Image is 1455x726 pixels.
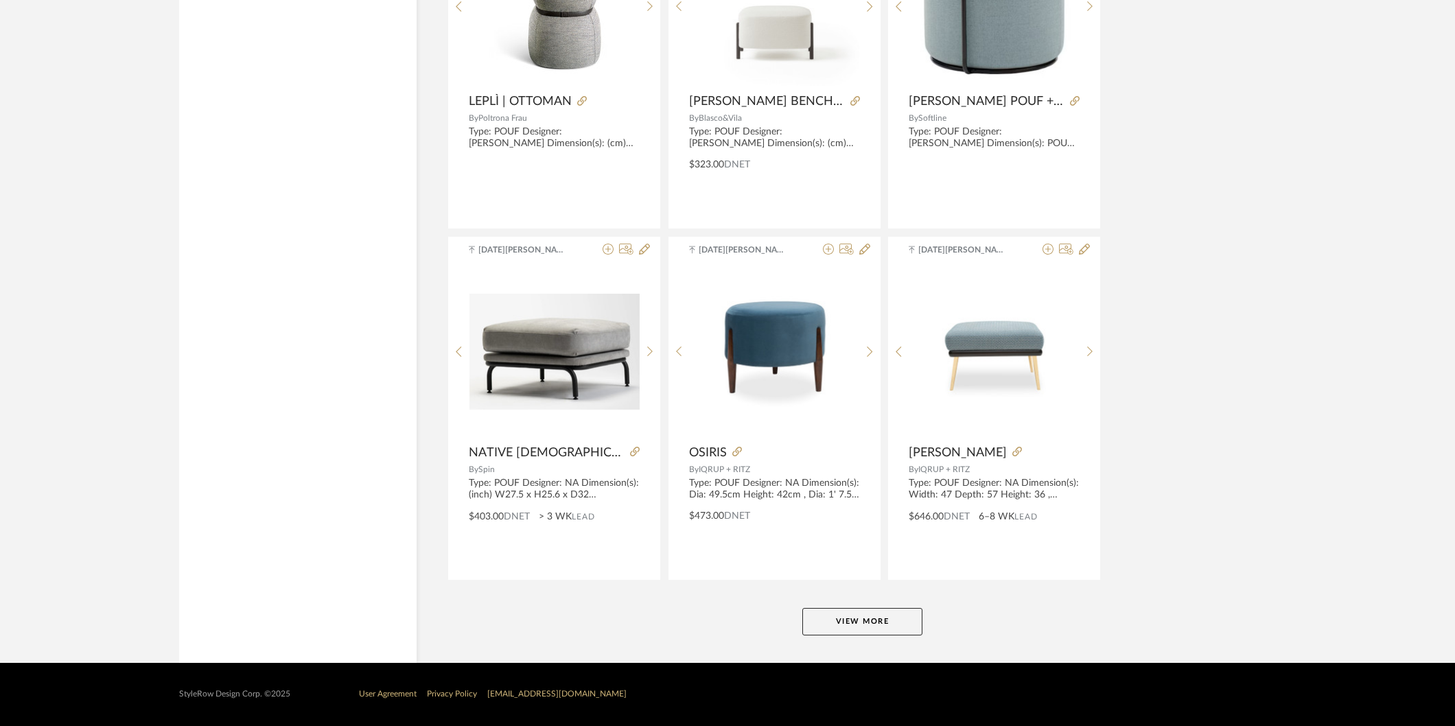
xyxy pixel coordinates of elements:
span: DNET [944,512,970,522]
span: $473.00 [689,511,724,521]
div: StyleRow Design Corp. ©2025 [179,689,290,699]
a: Privacy Policy [427,690,477,698]
a: User Agreement [359,690,417,698]
span: Softline [918,114,946,122]
span: Lead [1014,512,1038,522]
div: Type: POUF Designer: NA Dimension(s): Dia: 49.5cm Height: 42cm , Dia: 1' 7.5" Height: 1' 4.5" Mat... [689,478,860,501]
div: Type: POUF Designer: [PERSON_NAME] Dimension(s): POUF Ø 52 H 37 cm TABLE Ø 58 H 47 cm Material/Fi... [909,126,1080,150]
span: [PERSON_NAME] BENCH 65*65 CM [689,94,845,109]
span: [DATE][PERSON_NAME] [918,244,1005,256]
span: [DATE][PERSON_NAME] [478,244,565,256]
span: Lead [572,512,595,522]
span: NATIVE [DEMOGRAPHIC_DATA] [469,445,625,460]
img: OSIRIS [689,290,859,413]
span: 6–8 WK [979,510,1014,524]
span: Blasco&Vila [699,114,742,122]
span: DNET [504,512,530,522]
span: $403.00 [469,512,504,522]
span: [PERSON_NAME] [909,445,1007,460]
span: Spin [478,465,495,473]
span: DNET [724,511,750,521]
span: By [909,114,918,122]
div: Type: POUF Designer: [PERSON_NAME] Dimension(s): (cm) W65 x H41 x D65 Material/Finishes: Fabric ,... [689,126,860,150]
span: By [469,465,478,473]
div: Type: POUF Designer: [PERSON_NAME] Dimension(s): (cm) W39 x H46 x D39 Material/Finishes: Fabric ,... [469,126,640,150]
button: View More [802,608,922,635]
span: By [689,114,699,122]
span: By [689,465,699,473]
span: By [469,114,478,122]
span: [PERSON_NAME] POUF + TABLE [909,94,1064,109]
img: NATIVE OTTOMAN [469,294,640,410]
span: DNET [724,160,750,169]
span: LEPLÌ | OTTOMAN [469,94,572,109]
span: $646.00 [909,512,944,522]
a: [EMAIL_ADDRESS][DOMAIN_NAME] [487,690,627,698]
span: Poltrona Frau [478,114,527,122]
span: $323.00 [689,160,724,169]
span: [DATE][PERSON_NAME] [699,244,785,256]
span: By [909,465,918,473]
img: CAITLYN [909,290,1080,413]
div: Type: POUF Designer: NA Dimension(s): (inch) W27.5 x H25.6 x D32 Material/Finishes: Fabric , Meta... [469,478,640,501]
span: IQRUP + RITZ [699,465,750,473]
div: Type: POUF Designer: NA Dimension(s): Width: 47 Depth: 57 Height: 36 , Width: 1'10.5" Depth: 1'7"... [909,478,1080,501]
span: > 3 WK [539,510,572,524]
span: IQRUP + RITZ [918,465,970,473]
span: OSIRIS [689,445,727,460]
